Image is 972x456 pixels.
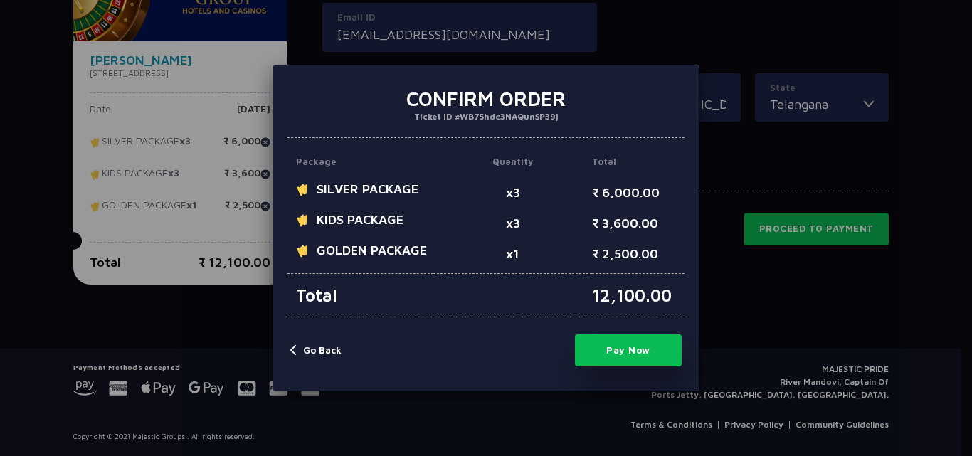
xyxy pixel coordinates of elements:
[433,156,592,181] p: Quantity
[592,212,685,243] p: ₹ 3,600.00
[592,181,685,212] p: ₹ 6,000.00
[592,273,685,317] p: 12,100.00
[433,243,592,273] p: x1
[296,181,311,197] img: ticket
[287,273,433,317] p: Total
[299,87,673,111] h3: Confirm Order
[296,212,311,228] img: ticket
[592,243,685,273] p: ₹ 2,500.00
[296,243,311,258] img: ticket
[287,156,433,181] p: Package
[592,156,685,181] p: Total
[296,212,433,228] span: KIDS PACKAGE
[290,344,342,358] button: Go Back
[296,181,433,197] span: SILVER PACKAGE
[299,111,673,122] p: Ticket ID #WB75hdc3NAQunSP39j
[575,334,682,366] button: Pay Now
[296,243,433,258] span: GOLDEN PACKAGE
[433,181,592,212] p: x3
[433,212,592,243] p: x3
